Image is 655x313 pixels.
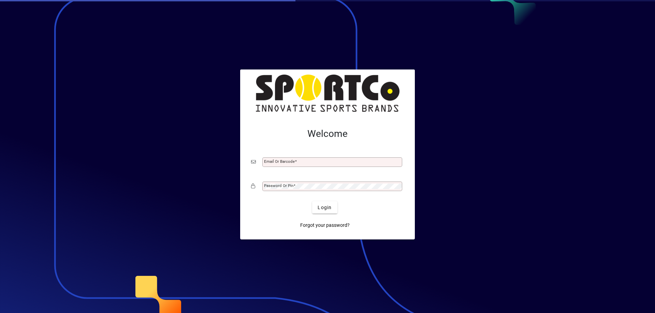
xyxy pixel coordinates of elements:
a: Forgot your password? [297,219,352,231]
span: Login [318,204,332,211]
h2: Welcome [251,128,404,140]
mat-label: Password or Pin [264,183,293,188]
mat-label: Email or Barcode [264,159,295,164]
span: Forgot your password? [300,222,350,229]
button: Login [312,201,337,214]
